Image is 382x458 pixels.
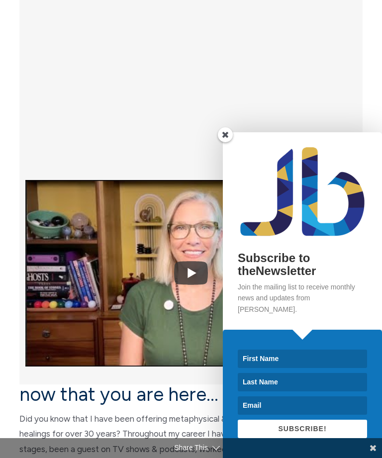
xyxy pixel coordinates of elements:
h2: Subscribe to theNewsletter [238,252,367,278]
span: SUBSCRIBE! [278,425,326,433]
h2: now that you are here… [19,384,363,405]
input: Last Name [238,373,367,391]
input: Email [238,396,367,415]
img: YouTube video [25,149,357,398]
input: First Name [238,350,367,368]
button: SUBSCRIBE! [238,420,367,438]
p: Join the mailing list to receive monthly news and updates from [PERSON_NAME]. [238,281,367,315]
